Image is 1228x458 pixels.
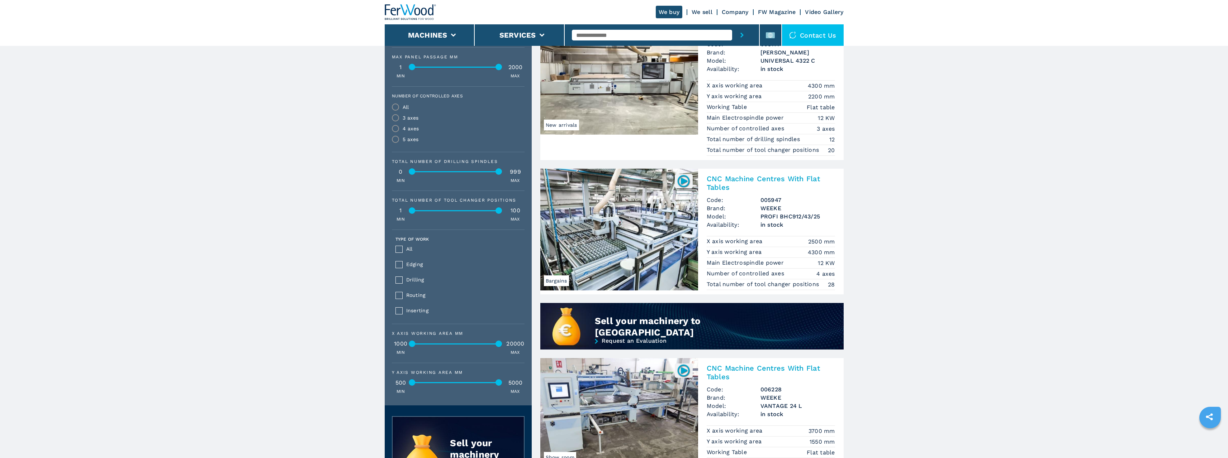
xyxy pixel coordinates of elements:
span: in stock [760,65,835,73]
p: Number of controlled axes [707,270,786,278]
div: X axis working area mm [392,331,525,336]
div: 0 [392,169,410,175]
span: Model: [707,57,760,65]
div: 1 [392,208,410,213]
span: Edging [406,260,520,269]
span: Code: [707,385,760,394]
h3: PROFI BHC912/43/25 [760,212,835,221]
p: Y axis working area [707,248,764,256]
label: Type of work [395,237,429,241]
h3: WEEKE [760,394,835,402]
em: 3700 mm [809,427,835,435]
p: Working Table [707,103,749,111]
span: in stock [760,221,835,229]
a: FW Magazine [758,9,796,15]
div: 1000 [392,341,410,347]
span: Brand: [707,48,760,57]
div: 2000 [507,64,525,70]
p: Main Electrospindle power [707,259,786,267]
div: 3 axes [403,115,419,120]
h3: 006228 [760,385,835,394]
p: Total number of tool changer positions [707,280,821,288]
img: 006228 [677,363,691,377]
a: sharethis [1200,408,1218,426]
em: 2500 mm [808,237,835,246]
p: MAX [511,178,520,184]
span: Availability: [707,65,760,73]
p: Total number of drilling spindles [707,135,802,143]
img: CNC Machine Centres With Flat Tables WEEKE PROFI BHC912/43/25 [540,169,698,290]
p: MAX [511,73,520,79]
p: Total number of tool changer positions [707,146,821,154]
h3: [PERSON_NAME] [760,48,835,57]
button: Machines [408,31,447,39]
p: Number of controlled axes [707,125,786,132]
a: Video Gallery [805,9,843,15]
em: 1550 mm [810,438,835,446]
div: 20000 [506,341,524,347]
a: We buy [656,6,683,18]
p: X axis working area [707,82,764,90]
p: Y axis working area [707,438,764,445]
img: Contact us [789,32,796,39]
h2: CNC Machine Centres With Flat Tables [707,364,835,381]
p: Working Table [707,448,749,456]
img: Ferwood [385,4,436,20]
div: 4 axes [403,126,419,131]
iframe: Chat [1198,426,1223,453]
a: We sell [692,9,712,15]
span: Inserting [406,307,520,315]
a: Request an Evaluation [540,338,844,362]
p: MAX [511,216,520,222]
p: MIN [397,389,405,395]
span: in stock [760,410,835,418]
p: Main Electrospindle power [707,114,786,122]
em: Flat table [807,448,835,457]
span: Drilling [406,276,520,284]
span: Model: [707,402,760,410]
img: CNC Machine Centres With Flat Tables MORBIDELLI UNIVERSAL 4322 C [540,13,698,135]
div: All [403,105,409,110]
em: 20 [828,146,835,154]
div: Y axis working area mm [392,370,525,375]
span: Brand: [707,204,760,212]
p: MIN [397,349,405,356]
em: 3 axes [817,125,835,133]
p: MIN [397,178,405,184]
span: Availability: [707,410,760,418]
div: Sell your machinery to [GEOGRAPHIC_DATA] [595,315,794,338]
span: All [406,245,520,253]
em: 4300 mm [808,248,835,256]
a: CNC Machine Centres With Flat Tables WEEKE PROFI BHC912/43/25Bargains005947CNC Machine Centres Wi... [540,169,844,294]
em: 12 KW [818,259,835,267]
p: MIN [397,73,405,79]
div: 5 axes [403,137,419,142]
label: Number of controlled axes [392,94,520,98]
h3: WEEKE [760,204,835,212]
div: Total number of drilling spindles [392,159,525,164]
h3: UNIVERSAL 4322 C [760,57,835,65]
h3: 005947 [760,196,835,204]
div: 500 [392,380,410,386]
h2: CNC Machine Centres With Flat Tables [707,174,835,192]
span: Bargains [544,275,569,286]
div: 999 [507,169,525,175]
button: Services [499,31,536,39]
div: 1 [392,64,410,70]
div: 5000 [507,380,525,386]
p: MIN [397,216,405,222]
em: 2200 mm [808,92,835,101]
em: 28 [828,280,835,289]
span: Availability: [707,221,760,229]
a: Company [722,9,749,15]
span: Brand: [707,394,760,402]
a: CNC Machine Centres With Flat Tables MORBIDELLI UNIVERSAL 4322 CNew arrivalsCNC Machine Centres W... [540,13,844,160]
span: New arrivals [544,120,579,130]
button: submit-button [732,24,752,46]
p: MAX [511,349,520,356]
span: Model: [707,212,760,221]
h3: VANTAGE 24 L [760,402,835,410]
span: Code: [707,196,760,204]
em: 12 KW [818,114,835,122]
div: Max panel passage mm [392,55,525,59]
